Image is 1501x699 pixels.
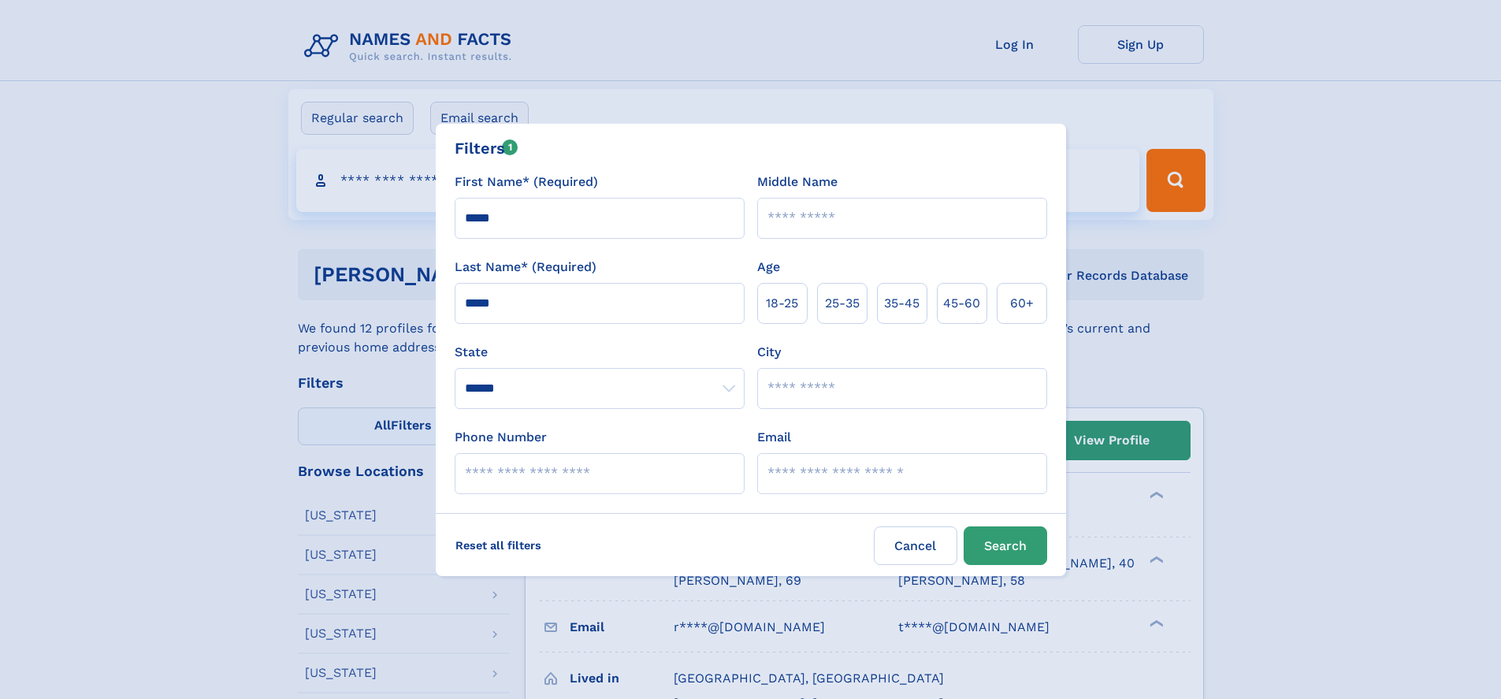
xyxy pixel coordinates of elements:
[455,428,547,447] label: Phone Number
[455,173,598,191] label: First Name* (Required)
[874,526,957,565] label: Cancel
[757,258,780,277] label: Age
[825,294,860,313] span: 25‑35
[757,173,838,191] label: Middle Name
[757,343,781,362] label: City
[455,343,745,362] label: State
[455,136,518,160] div: Filters
[1010,294,1034,313] span: 60+
[884,294,920,313] span: 35‑45
[766,294,798,313] span: 18‑25
[964,526,1047,565] button: Search
[757,428,791,447] label: Email
[943,294,980,313] span: 45‑60
[445,526,552,564] label: Reset all filters
[455,258,596,277] label: Last Name* (Required)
